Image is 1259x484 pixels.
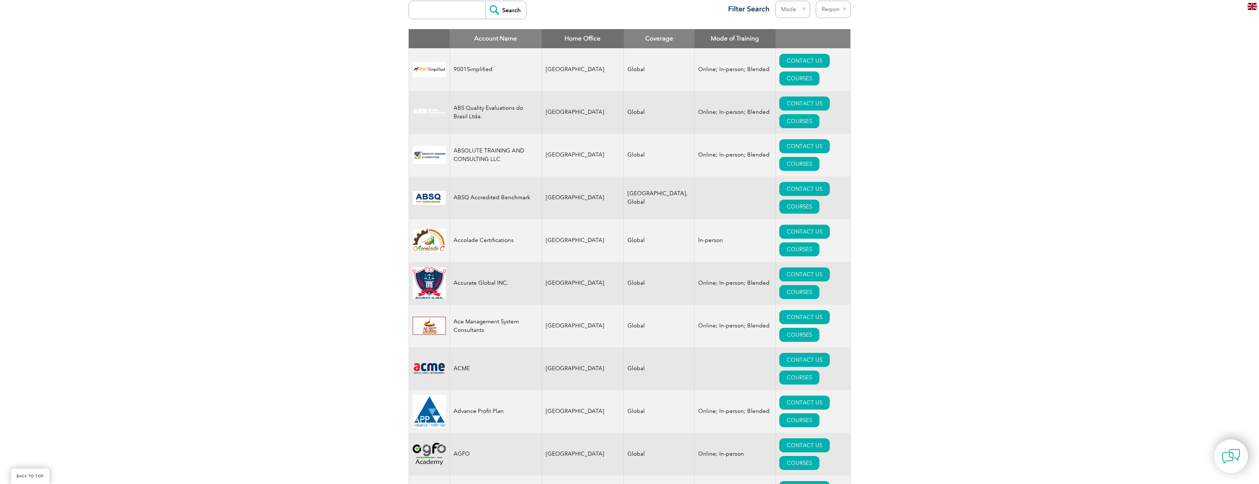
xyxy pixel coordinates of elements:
[695,305,776,347] td: Online; In-person; Blended
[542,134,624,176] td: [GEOGRAPHIC_DATA]
[779,353,830,367] a: CONTACT US
[724,4,770,14] h3: Filter Search
[624,433,695,476] td: Global
[779,182,830,196] a: CONTACT US
[450,29,542,48] th: Account Name: activate to sort column descending
[776,29,850,48] th: : activate to sort column ascending
[779,139,830,153] a: CONTACT US
[695,433,776,476] td: Online; In-person
[624,48,695,91] td: Global
[413,362,446,375] img: 0f03f964-e57c-ec11-8d20-002248158ec2-logo.png
[413,317,446,335] img: 306afd3c-0a77-ee11-8179-000d3ae1ac14-logo.jpg
[779,285,819,299] a: COURSES
[542,262,624,305] td: [GEOGRAPHIC_DATA]
[413,146,446,164] img: 16e092f6-eadd-ed11-a7c6-00224814fd52-logo.png
[1248,3,1257,10] img: en
[542,433,624,476] td: [GEOGRAPHIC_DATA]
[624,29,695,48] th: Coverage: activate to sort column ascending
[779,54,830,68] a: CONTACT US
[486,1,526,19] input: Search
[450,176,542,219] td: ABSQ Accredited Benchmark
[695,390,776,433] td: Online; In-person; Blended
[450,219,542,262] td: Accolade Certifications
[779,413,819,427] a: COURSES
[779,438,830,452] a: CONTACT US
[624,347,695,390] td: Global
[779,97,830,111] a: CONTACT US
[542,347,624,390] td: [GEOGRAPHIC_DATA]
[779,225,830,239] a: CONTACT US
[450,305,542,347] td: Ace Management System Consultants
[624,176,695,219] td: [GEOGRAPHIC_DATA], Global
[542,305,624,347] td: [GEOGRAPHIC_DATA]
[779,371,819,385] a: COURSES
[624,134,695,176] td: Global
[450,433,542,476] td: AGFO
[779,71,819,85] a: COURSES
[413,267,446,299] img: a034a1f6-3919-f011-998a-0022489685a1-logo.png
[779,456,819,470] a: COURSES
[413,62,446,77] img: 37c9c059-616f-eb11-a812-002248153038-logo.png
[624,305,695,347] td: Global
[450,48,542,91] td: 9001Simplified
[11,469,49,484] a: BACK TO TOP
[695,262,776,305] td: Online; In-person; Blended
[542,176,624,219] td: [GEOGRAPHIC_DATA]
[450,390,542,433] td: Advance Profit Plan
[779,267,830,281] a: CONTACT US
[695,48,776,91] td: Online; In-person; Blended
[624,262,695,305] td: Global
[624,219,695,262] td: Global
[450,262,542,305] td: Accurate Global INC.
[413,395,446,428] img: cd2924ac-d9bc-ea11-a814-000d3a79823d-logo.jpg
[779,157,819,171] a: COURSES
[413,108,446,116] img: c92924ac-d9bc-ea11-a814-000d3a79823d-logo.jpg
[413,191,446,205] img: cc24547b-a6e0-e911-a812-000d3a795b83-logo.png
[450,347,542,390] td: ACME
[1222,447,1240,466] img: contact-chat.png
[542,91,624,134] td: [GEOGRAPHIC_DATA]
[779,396,830,410] a: CONTACT US
[779,328,819,342] a: COURSES
[542,219,624,262] td: [GEOGRAPHIC_DATA]
[779,242,819,256] a: COURSES
[450,134,542,176] td: ABSOLUTE TRAINING AND CONSULTING LLC
[779,310,830,324] a: CONTACT US
[779,200,819,214] a: COURSES
[413,443,446,465] img: 2d900779-188b-ea11-a811-000d3ae11abd-logo.png
[695,29,776,48] th: Mode of Training: activate to sort column ascending
[695,134,776,176] td: Online; In-person; Blended
[779,114,819,128] a: COURSES
[624,91,695,134] td: Global
[695,219,776,262] td: In-person
[542,390,624,433] td: [GEOGRAPHIC_DATA]
[450,91,542,134] td: ABS Quality Evaluations do Brasil Ltda.
[624,390,695,433] td: Global
[695,91,776,134] td: Online; In-person; Blended
[542,48,624,91] td: [GEOGRAPHIC_DATA]
[413,229,446,252] img: 1a94dd1a-69dd-eb11-bacb-002248159486-logo.jpg
[542,29,624,48] th: Home Office: activate to sort column ascending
